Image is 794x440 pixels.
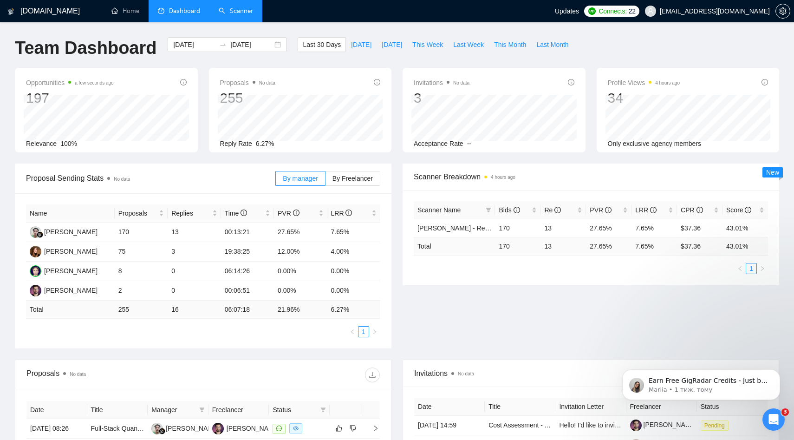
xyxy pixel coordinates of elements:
img: logo [8,4,14,19]
span: message [276,426,282,431]
td: 3 [168,242,221,262]
div: Proposals [26,368,203,382]
th: Proposals [115,204,168,223]
span: info-circle [696,207,703,213]
time: 4 hours ago [655,80,680,85]
span: Proposal Sending Stats [26,172,275,184]
a: MS[PERSON_NAME] [151,424,219,432]
li: Previous Page [735,263,746,274]
span: Acceptance Rate [414,140,463,147]
td: Full-Stack Quant Dev for Trading MVP (Sweat Equity + % of Revenue) [87,419,148,439]
span: filter [319,403,328,417]
span: No data [259,80,275,85]
span: Last 30 Days [303,39,341,50]
span: info-circle [605,207,612,213]
div: 34 [608,89,680,107]
button: left [347,326,358,337]
span: Invitations [414,77,469,88]
a: Full-Stack Quant Dev for Trading MVP (Sweat Equity + % of Revenue) [91,425,294,432]
button: setting [775,4,790,19]
span: Re [544,206,561,214]
span: 6.27% [256,140,274,147]
img: MS [151,423,163,434]
th: Invitation Letter [555,398,626,416]
td: [DATE] 08:26 [26,419,87,439]
span: Proposals [220,77,275,88]
td: 43.01% [722,219,768,237]
td: 27.65% [274,223,327,242]
td: 13 [168,223,221,242]
span: No data [453,80,469,85]
span: Last Month [536,39,568,50]
img: IS [212,423,224,434]
span: left [350,329,355,335]
div: message notification from Mariia, 1 тиж. тому. Earn Free GigRadar Credits - Just by Sharing Your ... [14,59,172,89]
span: Proposals [118,208,157,218]
li: Next Page [369,326,380,337]
td: 2 [115,281,168,301]
td: 16 [168,301,221,319]
td: [DATE] 14:59 [414,416,485,435]
div: [PERSON_NAME] [44,266,98,276]
span: Dashboard [169,7,200,15]
button: Last Week [448,37,489,52]
td: 0 [168,262,221,281]
td: 7.65% [327,223,381,242]
img: upwork-logo.png [588,7,596,15]
button: dislike [347,423,358,434]
span: Reply Rate [220,140,252,147]
span: filter [199,407,205,413]
td: 170 [115,223,168,242]
li: Previous Page [347,326,358,337]
td: 00:06:51 [221,281,274,301]
span: Relevance [26,140,57,147]
span: This Week [412,39,443,50]
a: VM[PERSON_NAME] [30,267,98,274]
span: setting [776,7,790,15]
input: Start date [173,39,215,50]
span: Opportunities [26,77,114,88]
button: Last 30 Days [298,37,346,52]
div: 3 [414,89,469,107]
img: MZ [30,246,41,257]
span: dislike [350,425,356,432]
button: This Month [489,37,531,52]
span: download [365,371,379,379]
td: Total [26,301,115,319]
span: No data [458,371,474,376]
span: filter [197,403,207,417]
td: 0.00% [327,262,381,281]
td: 170 [495,219,540,237]
span: info-circle [554,207,561,213]
span: Pending [701,420,729,431]
td: 0.00% [327,281,381,301]
img: IS [30,285,41,296]
button: download [365,368,380,382]
img: MS [30,226,41,238]
td: 27.65% [586,219,631,237]
span: 22 [629,6,636,16]
div: [PERSON_NAME] [166,423,219,433]
span: info-circle [374,79,380,85]
th: Date [26,401,87,419]
p: Earn Free GigRadar Credits - Just by Sharing Your Story! 💬 Want more credits for sending proposal... [40,66,160,75]
span: to [219,41,227,48]
a: homeHome [111,7,139,15]
iframe: Intercom live chat [762,408,785,431]
a: [PERSON_NAME] [630,421,697,428]
span: eye [293,426,299,431]
button: [DATE] [346,37,377,52]
span: No data [70,372,86,377]
span: PVR [278,210,299,217]
td: 0.00% [274,281,327,301]
td: 255 [115,301,168,319]
time: 4 hours ago [491,175,515,180]
span: Connects: [599,6,626,16]
td: 0.00% [274,262,327,281]
span: right [760,266,765,271]
td: 06:07:18 [221,301,274,319]
span: left [737,266,743,271]
span: info-circle [241,210,247,216]
button: Last Month [531,37,573,52]
span: Last Week [453,39,484,50]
